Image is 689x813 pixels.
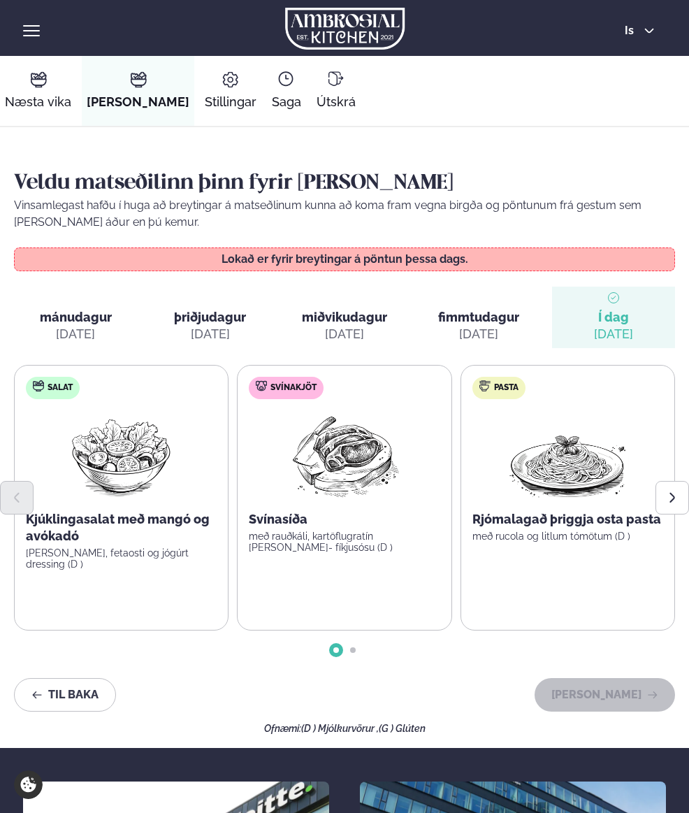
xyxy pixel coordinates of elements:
[283,410,407,500] img: Pork-Meat.png
[191,326,230,343] div: [DATE]
[325,326,364,343] div: [DATE]
[23,22,40,39] button: hamburger
[56,326,95,343] div: [DATE]
[14,197,675,231] p: Vinsamlegast hafðu í huga að breytingar á matseðlinum kunna að koma fram vegna birgða og pöntunum...
[249,511,440,528] p: Svínasíða
[494,382,518,394] span: Pasta
[302,310,387,324] span: miðvikudagur
[598,309,629,326] span: Í dag
[200,56,261,126] a: Stillingar
[350,647,356,653] span: Go to slide 2
[317,94,356,110] span: Útskrá
[48,382,73,394] span: Salat
[614,25,666,36] button: is
[479,380,491,391] img: pasta.svg
[249,531,440,553] p: með rauðkáli, kartöflugratín [PERSON_NAME]- fíkjusósu (D )
[59,410,183,500] img: Salad.png
[82,56,194,126] a: [PERSON_NAME]
[205,94,256,110] span: Stillingar
[507,410,630,500] img: Spagetti.png
[29,254,661,265] p: Lokað er fyrir breytingar á pöntun þessa dags.
[655,481,689,515] button: Next slide
[594,326,633,343] div: [DATE]
[33,380,44,391] img: salad.svg
[535,678,675,712] button: [PERSON_NAME]
[379,723,426,734] span: (G ) Glúten
[301,723,379,734] span: (D ) Mjólkurvörur ,
[174,310,246,324] span: þriðjudagur
[472,531,663,542] p: með rucola og litlum tómötum (D )
[87,94,189,110] span: [PERSON_NAME]
[14,169,675,197] h2: Veldu matseðilinn þinn fyrir [PERSON_NAME]
[26,547,217,570] p: [PERSON_NAME], fetaosti og jógúrt dressing (D )
[438,310,519,324] span: fimmtudagur
[333,647,339,653] span: Go to slide 1
[459,326,498,343] div: [DATE]
[625,25,638,36] span: is
[472,511,663,528] p: Rjómalagað þriggja osta pasta
[26,511,217,545] p: Kjúklingasalat með mangó og avókadó
[270,382,317,394] span: Svínakjöt
[267,56,306,126] a: Saga
[272,94,301,110] span: Saga
[5,94,71,110] span: Næsta vika
[312,56,361,126] a: Útskrá
[14,770,43,799] a: Cookie settings
[256,380,267,391] img: pork.svg
[40,310,112,324] span: mánudagur
[14,678,116,712] button: Til baka
[14,723,675,734] div: Ofnæmi:
[285,8,405,50] img: logo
